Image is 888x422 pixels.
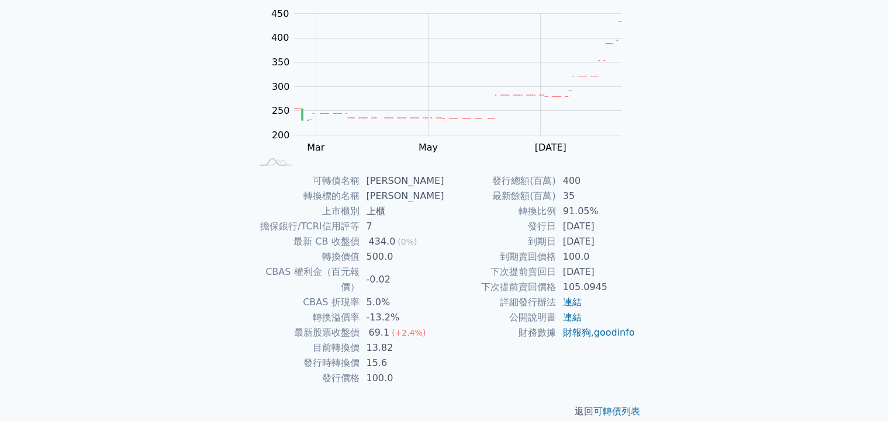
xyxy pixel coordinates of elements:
td: [PERSON_NAME] [360,173,444,189]
g: Chart [265,8,640,177]
td: 發行總額(百萬) [444,173,556,189]
td: 轉換價值 [253,249,360,264]
p: 返回 [239,404,650,418]
td: 到期日 [444,234,556,249]
td: 轉換標的名稱 [253,189,360,204]
td: 35 [556,189,636,204]
tspan: 350 [272,57,290,68]
td: 到期賣回價格 [444,249,556,264]
td: 下次提前賣回價格 [444,280,556,295]
tspan: 300 [272,81,290,92]
td: 轉換比例 [444,204,556,219]
tspan: May [419,142,438,153]
td: 15.6 [360,355,444,371]
td: 7 [360,219,444,234]
td: 上櫃 [360,204,444,219]
td: 最新股票收盤價 [253,325,360,340]
a: 連結 [563,312,582,323]
td: 可轉債名稱 [253,173,360,189]
td: , [556,325,636,340]
td: 詳細發行辦法 [444,295,556,310]
td: 13.82 [360,340,444,355]
td: 400 [556,173,636,189]
td: 財務數據 [444,325,556,340]
td: [DATE] [556,264,636,280]
td: 下次提前賣回日 [444,264,556,280]
td: 100.0 [556,249,636,264]
a: 連結 [563,297,582,308]
span: (0%) [398,237,417,246]
td: 發行時轉換價 [253,355,360,371]
td: [DATE] [556,234,636,249]
td: 100.0 [360,371,444,386]
td: -13.2% [360,310,444,325]
td: 擔保銀行/TCRI信用評等 [253,219,360,234]
td: 最新 CB 收盤價 [253,234,360,249]
tspan: 400 [271,32,289,43]
td: 發行價格 [253,371,360,386]
td: CBAS 權利金（百元報價） [253,264,360,295]
tspan: 450 [271,8,289,19]
div: 聊天小工具 [830,366,888,422]
td: [DATE] [556,219,636,234]
td: -0.02 [360,264,444,295]
td: 最新餘額(百萬) [444,189,556,204]
a: 可轉債列表 [594,406,641,417]
tspan: Mar [307,142,325,153]
iframe: Chat Widget [830,366,888,422]
td: 500.0 [360,249,444,264]
td: 105.0945 [556,280,636,295]
tspan: 200 [272,130,290,141]
div: 69.1 [367,325,392,340]
td: 目前轉換價 [253,340,360,355]
span: (+2.4%) [392,328,426,337]
td: CBAS 折現率 [253,295,360,310]
div: 434.0 [367,234,398,249]
tspan: [DATE] [535,142,566,153]
td: 上市櫃別 [253,204,360,219]
a: goodinfo [594,327,635,338]
td: 5.0% [360,295,444,310]
tspan: 250 [272,105,290,116]
td: [PERSON_NAME] [360,189,444,204]
td: 91.05% [556,204,636,219]
td: 公開說明書 [444,310,556,325]
td: 轉換溢價率 [253,310,360,325]
td: 發行日 [444,219,556,234]
a: 財報狗 [563,327,591,338]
